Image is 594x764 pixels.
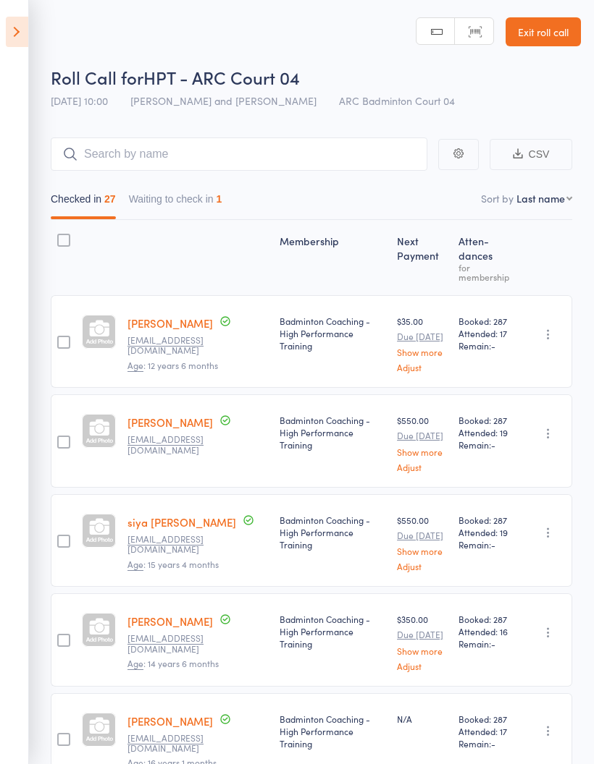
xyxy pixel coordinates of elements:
[481,191,514,205] label: Sort by
[459,438,514,451] span: Remain:
[459,713,514,725] span: Booked: 287
[127,335,222,356] small: srinivas.4348@gmail.com
[104,193,116,205] div: 27
[127,558,219,571] span: : 15 years 4 months
[397,362,447,372] a: Adjust
[127,415,213,430] a: [PERSON_NAME]
[459,315,514,327] span: Booked: 287
[127,633,222,654] small: PDUGGAR01@GMAIL.COM
[127,733,222,754] small: gopisakthivel@gmail.com
[397,514,447,571] div: $550.00
[459,327,514,339] span: Attended: 17
[280,514,385,551] div: Badminton Coaching - High Performance Training
[459,737,514,750] span: Remain:
[391,226,453,289] div: Next Payment
[491,637,495,650] span: -
[51,186,116,219] button: Checked in27
[459,414,514,426] span: Booked: 287
[459,526,514,538] span: Attended: 19
[491,538,495,551] span: -
[459,339,514,352] span: Remain:
[143,65,300,89] span: HPT - ARC Court 04
[397,561,447,571] a: Adjust
[397,347,447,357] a: Show more
[397,546,447,556] a: Show more
[280,613,385,650] div: Badminton Coaching - High Performance Training
[127,315,213,331] a: [PERSON_NAME]
[397,315,447,372] div: $35.00
[280,315,385,352] div: Badminton Coaching - High Performance Training
[127,359,218,372] span: : 12 years 6 months
[127,614,213,629] a: [PERSON_NAME]
[127,534,222,555] small: Billychen1970@gmail.com
[516,191,565,205] div: Last name
[459,514,514,526] span: Booked: 287
[339,93,455,108] span: ARC Badminton Court 04
[397,713,447,725] div: N/A
[397,530,447,540] small: Due [DATE]
[491,438,495,451] span: -
[127,514,236,530] a: siya [PERSON_NAME]
[51,137,427,171] input: Search by name
[459,263,514,281] div: for membership
[280,414,385,451] div: Badminton Coaching - High Performance Training
[397,462,447,472] a: Adjust
[280,713,385,750] div: Badminton Coaching - High Performance Training
[51,93,108,108] span: [DATE] 10:00
[459,613,514,625] span: Booked: 287
[506,17,581,46] a: Exit roll call
[217,193,222,205] div: 1
[459,725,514,737] span: Attended: 17
[491,339,495,352] span: -
[127,657,219,670] span: : 14 years 6 months
[459,426,514,438] span: Attended: 19
[459,625,514,637] span: Attended: 16
[130,93,317,108] span: [PERSON_NAME] and [PERSON_NAME]
[397,613,447,670] div: $350.00
[274,226,391,289] div: Membership
[491,737,495,750] span: -
[51,65,143,89] span: Roll Call for
[127,713,213,729] a: [PERSON_NAME]
[397,646,447,655] a: Show more
[127,434,222,455] small: Billychen1970@gmail.com
[129,186,222,219] button: Waiting to check in1
[397,414,447,471] div: $550.00
[453,226,519,289] div: Atten­dances
[459,637,514,650] span: Remain:
[397,629,447,640] small: Due [DATE]
[397,447,447,457] a: Show more
[397,430,447,441] small: Due [DATE]
[490,139,572,170] button: CSV
[397,661,447,671] a: Adjust
[397,331,447,341] small: Due [DATE]
[459,538,514,551] span: Remain:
